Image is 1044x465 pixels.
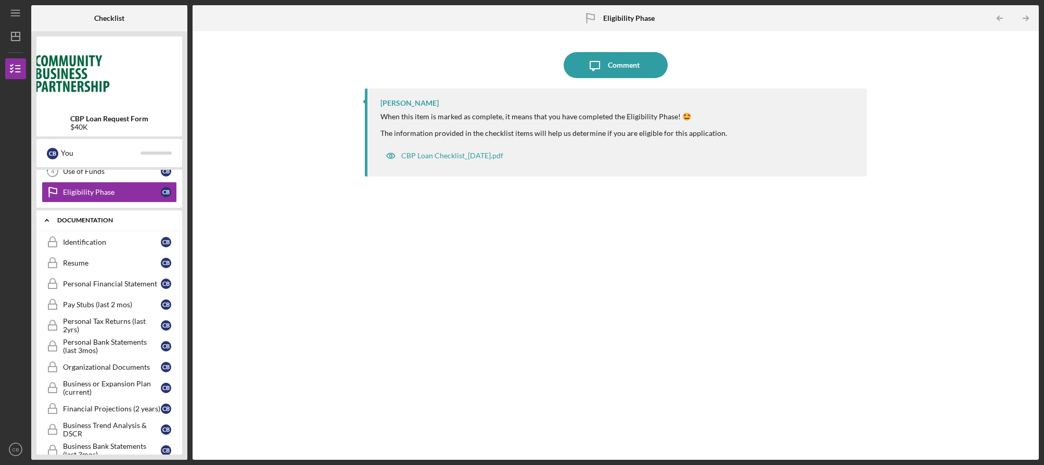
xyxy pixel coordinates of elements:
div: Pay Stubs (last 2 mos) [63,300,161,309]
a: Personal Tax Returns (last 2yrs)CB [42,315,177,336]
div: Business or Expansion Plan (current) [63,380,161,396]
a: IdentificationCB [42,232,177,253]
a: Eligibility PhaseCB [42,182,177,203]
div: C B [161,362,171,372]
a: Personal Financial StatementCB [42,273,177,294]
div: C B [161,320,171,331]
a: Pay Stubs (last 2 mos)CB [42,294,177,315]
div: When this item is marked as complete, it means that you have completed the Eligibility Phase! 🤩 T... [380,112,727,137]
a: Organizational DocumentsCB [42,357,177,378]
div: Personal Financial Statement [63,280,161,288]
a: Business Bank Statements (last 3mos)CB [42,440,177,461]
div: C B [161,258,171,268]
a: Personal Bank Statements (last 3mos)CB [42,336,177,357]
div: $40K [70,123,148,131]
tspan: 4 [51,168,55,175]
div: Identification [63,238,161,246]
button: CB [5,439,26,460]
div: C B [161,341,171,351]
a: Business or Expansion Plan (current)CB [42,378,177,398]
div: Business Bank Statements (last 3mos) [63,442,161,459]
a: ResumeCB [42,253,177,273]
div: C B [47,148,58,159]
div: C B [161,279,171,289]
b: CBP Loan Request Form [70,115,148,123]
div: Comment [608,52,640,78]
div: Business Trend Analysis & DSCR [63,421,161,438]
div: Financial Projections (2 years) [63,405,161,413]
a: Financial Projections (2 years)CB [42,398,177,419]
div: Personal Tax Returns (last 2yrs) [63,317,161,334]
div: [PERSON_NAME] [380,99,439,107]
div: C B [161,445,171,456]
div: C B [161,187,171,197]
div: C B [161,299,171,310]
div: Resume [63,259,161,267]
div: C B [161,424,171,435]
div: Use of Funds [63,167,161,175]
text: CB [12,447,19,453]
a: Business Trend Analysis & DSCRCB [42,419,177,440]
b: Eligibility Phase [603,14,655,22]
a: 4Use of FundsCB [42,161,177,182]
b: Checklist [94,14,124,22]
div: Eligibility Phase [63,188,161,196]
button: CBP Loan Checklist_[DATE].pdf [380,145,508,166]
div: C B [161,383,171,393]
div: CBP Loan Checklist_[DATE].pdf [401,152,503,160]
div: C B [161,166,171,177]
div: C B [161,404,171,414]
div: Personal Bank Statements (last 3mos) [63,338,161,355]
div: Documentation [57,217,169,223]
button: Comment [564,52,668,78]
div: C B [161,237,171,247]
div: Organizational Documents [63,363,161,371]
div: You [61,144,141,162]
img: Product logo [36,42,182,104]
